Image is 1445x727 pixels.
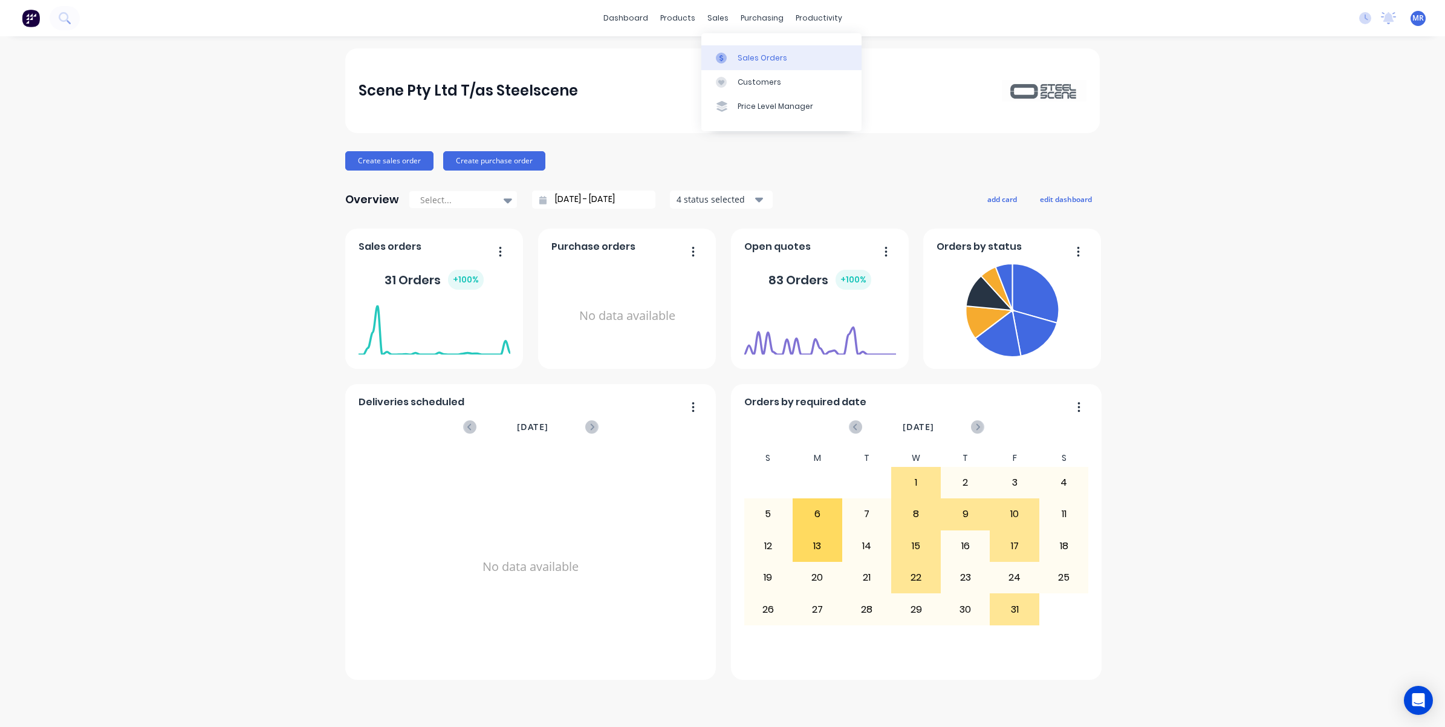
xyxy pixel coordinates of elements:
div: 3 [990,468,1039,498]
div: M [793,449,842,467]
div: Sales Orders [738,53,787,64]
div: Overview [345,187,399,212]
div: 21 [843,562,891,593]
div: 7 [843,499,891,529]
a: Sales Orders [701,45,862,70]
div: 10 [990,499,1039,529]
div: Scene Pty Ltd T/as Steelscene [359,79,578,103]
div: 17 [990,531,1039,561]
div: 18 [1040,531,1088,561]
div: F [990,449,1039,467]
span: Purchase orders [551,240,635,254]
span: Open quotes [744,240,811,254]
div: 19 [744,562,793,593]
div: 20 [793,562,842,593]
button: Create sales order [345,151,433,171]
div: 13 [793,531,842,561]
div: 28 [843,594,891,624]
a: dashboard [597,9,654,27]
div: 83 Orders [768,270,871,290]
div: 16 [941,531,990,561]
div: 25 [1040,562,1088,593]
div: No data available [359,449,703,684]
div: 2 [941,468,990,498]
div: T [941,449,990,467]
div: S [744,449,793,467]
span: [DATE] [517,420,548,434]
div: Customers [738,77,781,88]
div: 31 [990,594,1039,624]
div: 24 [990,562,1039,593]
div: 11 [1040,499,1088,529]
div: productivity [790,9,848,27]
div: 8 [892,499,940,529]
img: Scene Pty Ltd T/as Steelscene [1002,80,1086,101]
div: 1 [892,468,940,498]
span: [DATE] [903,420,934,434]
button: edit dashboard [1032,191,1100,207]
button: add card [979,191,1025,207]
div: W [891,449,941,467]
div: 27 [793,594,842,624]
div: 26 [744,594,793,624]
div: purchasing [735,9,790,27]
div: 4 status selected [677,193,753,206]
button: Create purchase order [443,151,545,171]
div: + 100 % [836,270,871,290]
div: T [842,449,892,467]
span: MR [1412,13,1424,24]
div: 5 [744,499,793,529]
span: Sales orders [359,240,421,254]
div: S [1039,449,1089,467]
div: Open Intercom Messenger [1404,686,1433,715]
div: 4 [1040,468,1088,498]
div: 31 Orders [385,270,484,290]
div: 15 [892,531,940,561]
div: products [654,9,701,27]
a: Price Level Manager [701,94,862,119]
div: 22 [892,562,940,593]
div: 30 [941,594,990,624]
button: 4 status selected [670,191,773,209]
div: Price Level Manager [738,101,813,112]
div: 29 [892,594,940,624]
div: 23 [941,562,990,593]
div: 12 [744,531,793,561]
div: + 100 % [448,270,484,290]
div: 9 [941,499,990,529]
span: Orders by status [937,240,1022,254]
img: Factory [22,9,40,27]
div: No data available [551,259,703,373]
div: 6 [793,499,842,529]
a: Customers [701,70,862,94]
div: sales [701,9,735,27]
div: 14 [843,531,891,561]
